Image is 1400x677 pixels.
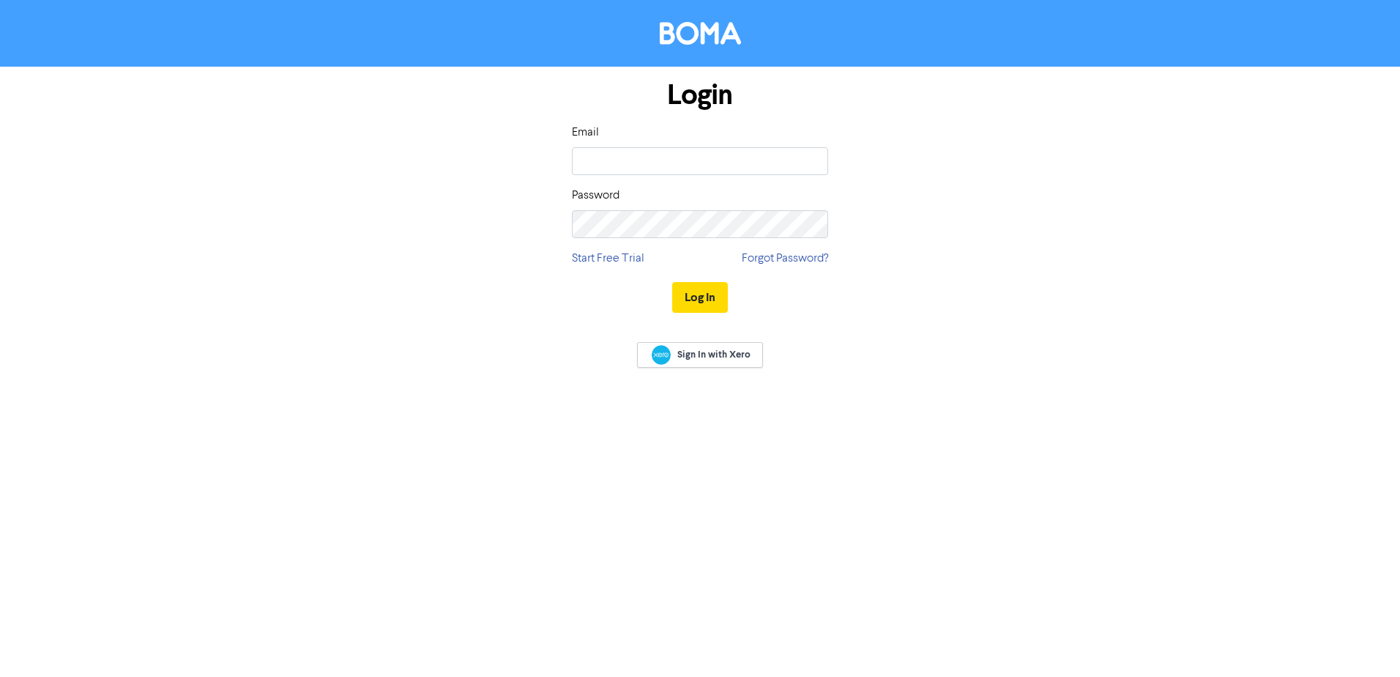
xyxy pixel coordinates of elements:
[672,282,728,313] button: Log In
[637,342,763,368] a: Sign In with Xero
[572,250,644,267] a: Start Free Trial
[572,124,599,141] label: Email
[652,345,671,365] img: Xero logo
[572,187,619,204] label: Password
[572,78,828,112] h1: Login
[742,250,828,267] a: Forgot Password?
[660,22,741,45] img: BOMA Logo
[677,348,751,361] span: Sign In with Xero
